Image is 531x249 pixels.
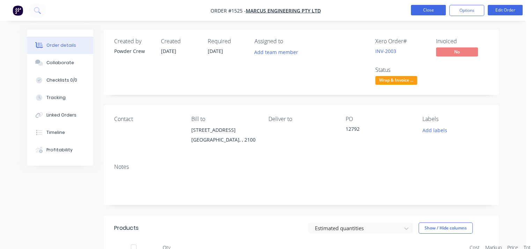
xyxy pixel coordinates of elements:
[246,7,321,14] a: Marcus Engineering Pty Ltd
[419,222,473,234] button: Show / Hide columns
[488,5,523,15] button: Edit Order
[375,76,417,86] button: Wrap & Invoice ...
[419,125,451,135] button: Add labels
[46,129,65,136] div: Timeline
[13,5,23,16] img: Factory
[345,116,411,122] div: PO
[46,147,73,153] div: Profitability
[27,124,93,141] button: Timeline
[411,5,446,15] button: Close
[27,54,93,71] button: Collaborate
[191,116,257,122] div: Bill to
[345,125,411,135] div: 12792
[268,116,334,122] div: Deliver to
[449,5,484,16] button: Options
[191,125,257,135] div: [STREET_ADDRESS]
[27,37,93,54] button: Order details
[208,38,246,45] div: Required
[27,106,93,124] button: Linked Orders
[375,38,428,45] div: Xero Order #
[114,38,153,45] div: Created by
[255,38,324,45] div: Assigned to
[211,7,246,14] span: Order #1525 -
[114,116,180,122] div: Contact
[191,135,257,145] div: [GEOGRAPHIC_DATA], , 2100
[114,224,139,232] div: Products
[191,125,257,148] div: [STREET_ADDRESS][GEOGRAPHIC_DATA], , 2100
[27,89,93,106] button: Tracking
[27,141,93,159] button: Profitability
[375,48,396,54] a: INV-2003
[46,42,76,48] div: Order details
[251,47,302,57] button: Add team member
[114,47,153,55] div: Powder Crew
[422,116,488,122] div: Labels
[161,48,176,54] span: [DATE]
[375,76,417,85] span: Wrap & Invoice ...
[46,60,74,66] div: Collaborate
[46,95,66,101] div: Tracking
[436,38,488,45] div: Invoiced
[375,67,428,73] div: Status
[46,112,76,118] div: Linked Orders
[114,164,488,170] div: Notes
[46,77,77,83] div: Checklists 0/0
[436,47,478,56] span: No
[161,38,199,45] div: Created
[208,48,223,54] span: [DATE]
[255,47,302,57] button: Add team member
[27,71,93,89] button: Checklists 0/0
